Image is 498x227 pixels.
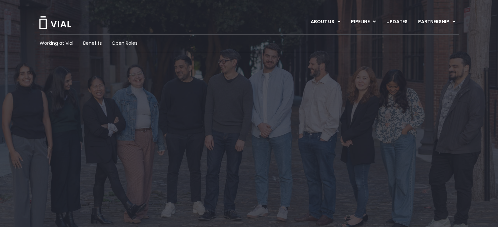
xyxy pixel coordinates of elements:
a: PARTNERSHIPMenu Toggle [413,16,461,27]
a: ABOUT USMenu Toggle [305,16,345,27]
a: UPDATES [381,16,413,27]
a: PIPELINEMenu Toggle [346,16,381,27]
img: Vial Logo [39,16,71,29]
a: Working at Vial [40,40,73,47]
a: Benefits [83,40,102,47]
a: Open Roles [112,40,138,47]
